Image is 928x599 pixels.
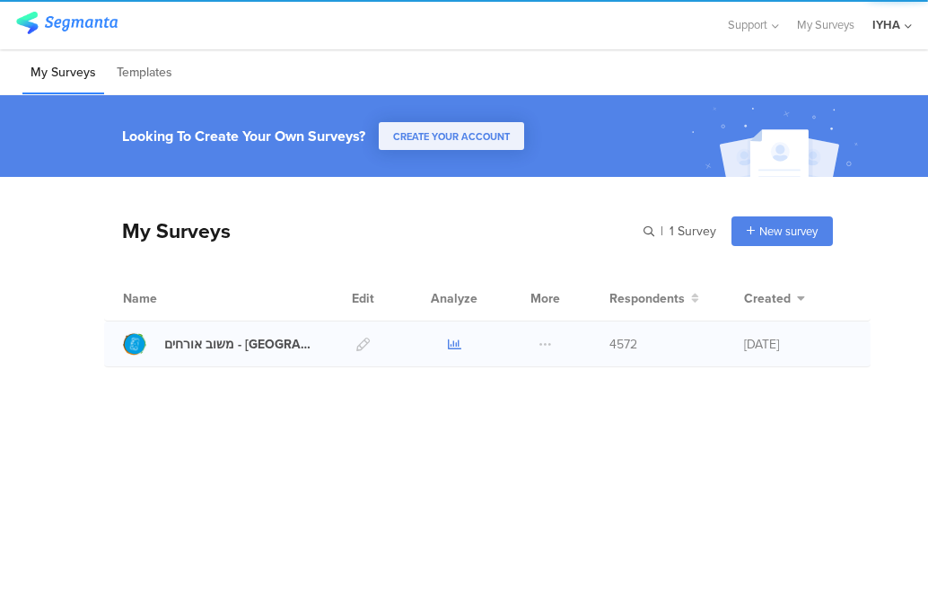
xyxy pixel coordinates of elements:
[104,216,231,246] div: My Surveys
[123,289,231,308] div: Name
[393,129,510,144] span: CREATE YOUR ACCOUNT
[609,289,699,308] button: Respondents
[122,126,365,146] div: Looking To Create Your Own Surveys?
[744,289,791,308] span: Created
[685,101,870,182] img: create_account_image.svg
[427,276,481,321] div: Analyze
[744,335,852,354] div: [DATE]
[526,276,565,321] div: More
[123,332,317,356] a: משוב אורחים - [GEOGRAPHIC_DATA]
[759,223,818,240] span: New survey
[16,12,118,34] img: segmanta logo
[609,335,637,354] span: 4572
[728,16,767,33] span: Support
[670,222,716,241] span: 1 Survey
[109,52,180,94] li: Templates
[22,52,104,94] li: My Surveys
[344,276,382,321] div: Edit
[872,16,900,33] div: IYHA
[658,222,666,241] span: |
[164,335,317,354] div: משוב אורחים - בית שאן
[609,289,685,308] span: Respondents
[379,122,524,150] button: CREATE YOUR ACCOUNT
[744,289,805,308] button: Created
